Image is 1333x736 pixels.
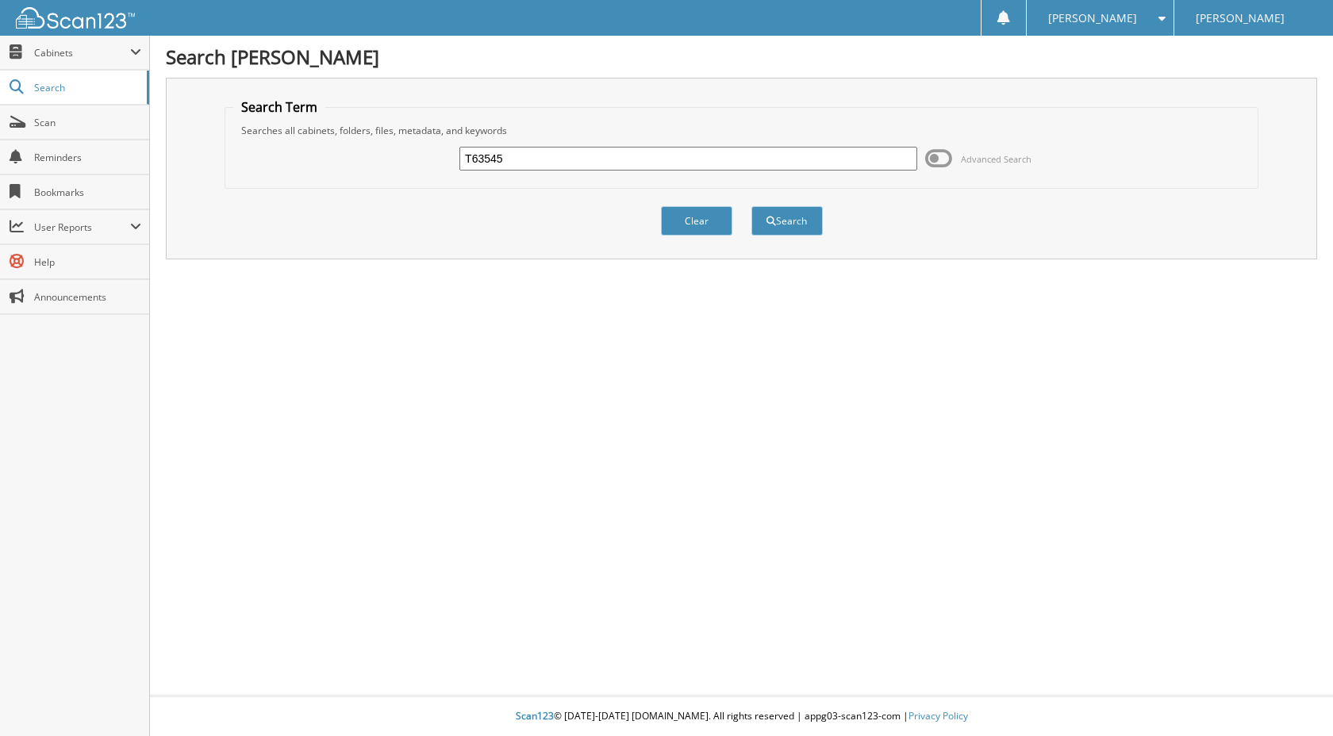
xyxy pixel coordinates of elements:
[909,709,968,723] a: Privacy Policy
[34,46,130,59] span: Cabinets
[34,290,141,304] span: Announcements
[1254,660,1333,736] iframe: Chat Widget
[150,697,1333,736] div: © [DATE]-[DATE] [DOMAIN_NAME]. All rights reserved | appg03-scan123-com |
[516,709,554,723] span: Scan123
[661,206,732,236] button: Clear
[34,255,141,269] span: Help
[34,186,141,199] span: Bookmarks
[16,7,135,29] img: scan123-logo-white.svg
[166,44,1317,70] h1: Search [PERSON_NAME]
[1196,13,1285,23] span: [PERSON_NAME]
[961,153,1031,165] span: Advanced Search
[233,124,1250,137] div: Searches all cabinets, folders, files, metadata, and keywords
[751,206,823,236] button: Search
[34,81,139,94] span: Search
[34,220,130,234] span: User Reports
[34,151,141,164] span: Reminders
[34,116,141,129] span: Scan
[1048,13,1137,23] span: [PERSON_NAME]
[233,98,325,116] legend: Search Term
